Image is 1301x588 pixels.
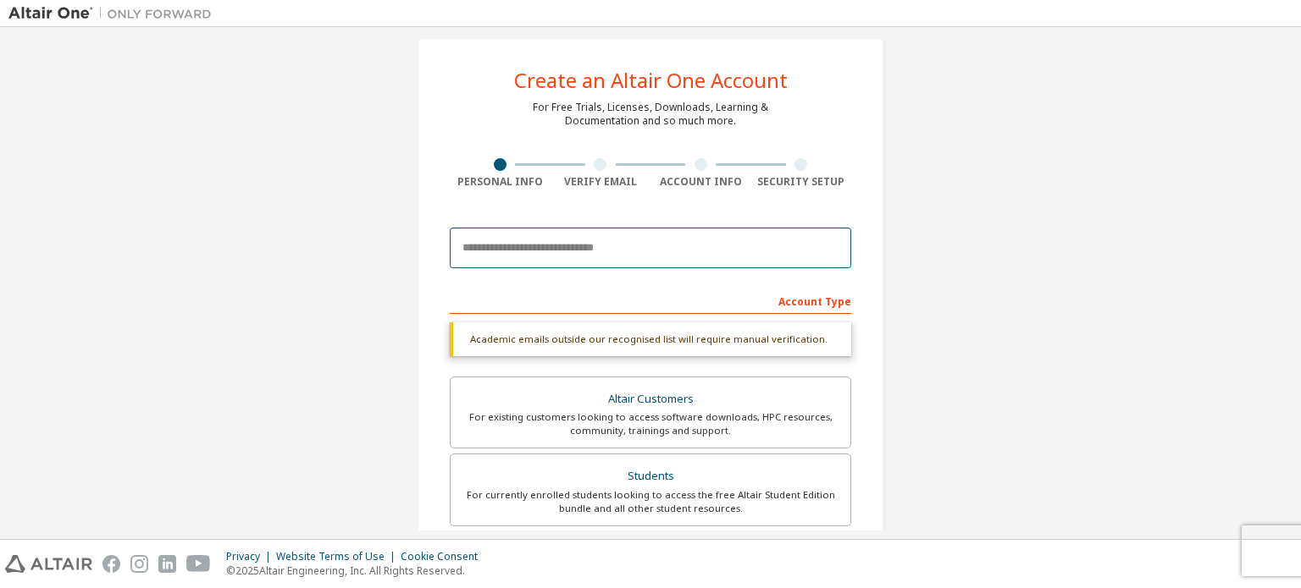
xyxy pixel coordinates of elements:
[450,287,851,314] div: Account Type
[186,555,211,573] img: youtube.svg
[158,555,176,573] img: linkedin.svg
[533,101,768,128] div: For Free Trials, Licenses, Downloads, Learning & Documentation and so much more.
[650,175,751,189] div: Account Info
[226,550,276,563] div: Privacy
[461,464,840,488] div: Students
[8,5,220,22] img: Altair One
[450,322,851,356] div: Academic emails outside our recognised list will require manual verification.
[226,563,488,578] p: © 2025 Altair Engineering, Inc. All Rights Reserved.
[401,550,488,563] div: Cookie Consent
[514,70,788,91] div: Create an Altair One Account
[130,555,148,573] img: instagram.svg
[102,555,120,573] img: facebook.svg
[551,175,651,189] div: Verify Email
[751,175,852,189] div: Security Setup
[461,387,840,411] div: Altair Customers
[5,555,92,573] img: altair_logo.svg
[276,550,401,563] div: Website Terms of Use
[461,488,840,515] div: For currently enrolled students looking to access the free Altair Student Edition bundle and all ...
[461,410,840,437] div: For existing customers looking to access software downloads, HPC resources, community, trainings ...
[450,175,551,189] div: Personal Info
